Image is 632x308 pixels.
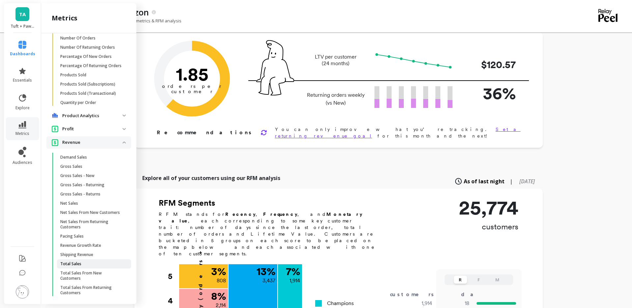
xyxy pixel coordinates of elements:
[60,173,95,178] p: Gross Sales - New
[52,139,58,146] img: navigation item icon
[461,291,488,298] div: days
[157,129,253,137] p: Recommendations
[11,24,35,29] p: Tuft + Paw - Amazon
[463,81,516,106] p: 36%
[256,40,294,95] img: pal seatted on line
[440,299,469,307] p: 18
[60,72,86,78] p: Products Sold
[211,291,226,301] p: 8 %
[257,266,275,277] p: 13 %
[459,221,518,232] p: customers
[60,45,115,50] p: Number Of Returning Orders
[15,105,30,111] span: explore
[62,113,123,119] p: Product Analytics
[60,100,96,105] p: Quantity per Order
[463,57,516,72] p: $120.57
[472,276,485,284] button: F
[159,198,383,208] h2: RFM Segments
[52,125,58,132] img: navigation item icon
[15,131,29,136] span: metrics
[162,83,222,89] tspan: orders per
[262,277,275,285] p: 3,437
[454,276,467,284] button: R
[62,126,123,132] p: Profit
[10,51,35,57] span: dashboards
[123,141,126,143] img: down caret icon
[464,177,505,185] span: As of last night
[60,285,123,295] p: Total Sales From Returning Customers
[225,212,256,217] b: Recency
[60,164,82,169] p: Gross Sales
[263,212,297,217] b: Frequency
[60,192,100,197] p: Gross Sales - Returns
[305,54,367,67] p: LTV per customer (24 months)
[60,252,93,257] p: Shipping Revenue
[60,219,123,230] p: Net Sales From Returning Customers
[510,177,513,185] span: |
[19,11,26,18] span: TA
[491,276,504,284] button: M
[390,291,443,298] div: customers
[52,113,58,118] img: navigation item icon
[60,201,78,206] p: Net Sales
[289,277,300,285] p: 1,914
[275,126,522,139] p: You can only improve what you’re tracking. for this month and the next!
[171,89,213,94] tspan: customer
[176,63,208,85] text: 1.85
[60,182,104,188] p: Gross Sales - Returning
[60,63,122,68] p: Percentage Of Returning Orders
[60,91,116,96] p: Products Sold (Transactional)
[13,78,32,83] span: essentials
[60,82,115,87] p: Products Sold (Subscriptions)
[393,299,440,307] div: 1,914
[62,139,123,146] p: Revenue
[60,261,81,267] p: Total Sales
[60,155,87,160] p: Demand Sales
[305,91,367,107] p: Returning orders weekly (vs New)
[13,160,32,165] span: audiences
[327,299,354,307] span: Champions
[60,270,123,281] p: Total Sales From New Customers
[217,277,226,285] p: 808
[123,115,126,116] img: down caret icon
[211,266,226,277] p: 3 %
[60,243,101,248] p: Revenue Growth Rate
[286,266,300,277] p: 7 %
[60,54,112,59] p: Percentage Of New Orders
[142,174,280,182] p: Explore all of your customers using our RFM analysis
[16,285,29,298] img: profile picture
[60,36,96,41] p: Number Of Orders
[168,264,179,289] div: 5
[159,211,383,257] p: RFM stands for , , and , each corresponding to some key customer trait: number of days since the ...
[459,198,518,218] p: 25,774
[60,210,120,215] p: Net Sales From New Customers
[123,128,126,130] img: down caret icon
[52,13,77,23] h2: metrics
[519,178,535,185] span: [DATE]
[60,234,84,239] p: Pacing Sales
